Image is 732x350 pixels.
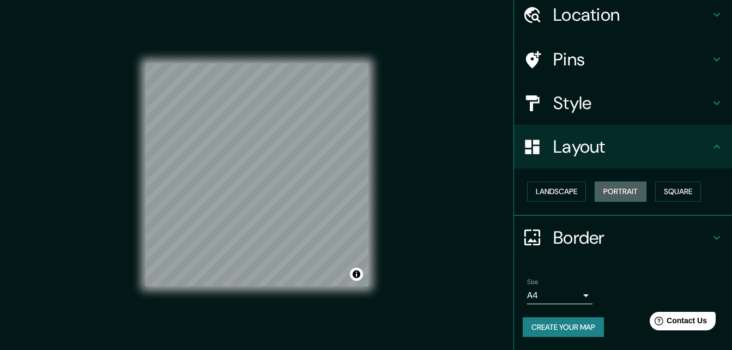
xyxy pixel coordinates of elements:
[514,125,732,168] div: Layout
[553,49,710,70] h4: Pins
[635,307,720,338] iframe: Help widget launcher
[527,182,586,202] button: Landscape
[553,227,710,249] h4: Border
[514,81,732,125] div: Style
[595,182,646,202] button: Portrait
[146,63,368,286] canvas: Map
[527,287,592,304] div: A4
[553,4,710,26] h4: Location
[553,92,710,114] h4: Style
[523,317,604,337] button: Create your map
[350,268,363,281] button: Toggle attribution
[655,182,701,202] button: Square
[527,277,539,286] label: Size
[553,136,710,158] h4: Layout
[514,38,732,81] div: Pins
[514,216,732,260] div: Border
